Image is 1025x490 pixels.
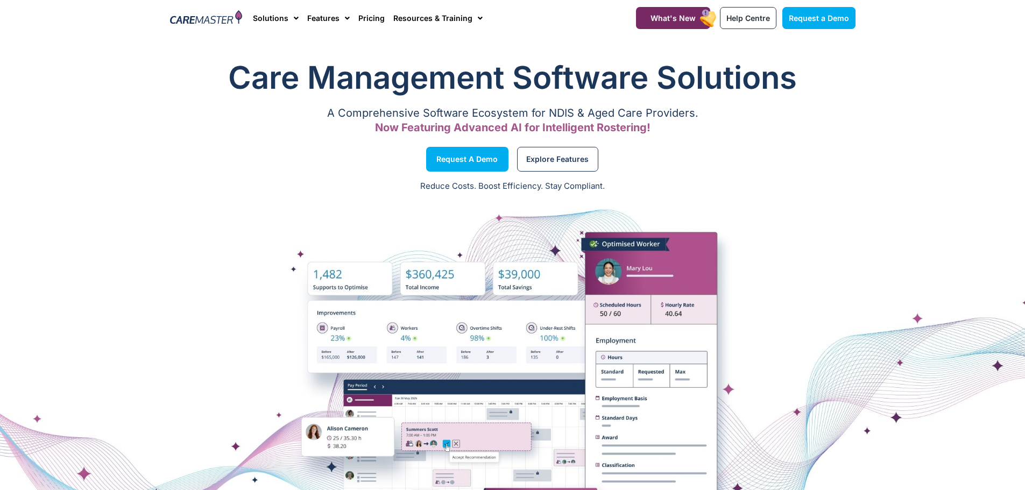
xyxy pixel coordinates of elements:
[170,56,856,99] h1: Care Management Software Solutions
[375,121,651,134] span: Now Featuring Advanced AI for Intelligent Rostering!
[517,147,598,172] a: Explore Features
[651,13,696,23] span: What's New
[426,147,508,172] a: Request a Demo
[720,7,776,29] a: Help Centre
[170,110,856,117] p: A Comprehensive Software Ecosystem for NDIS & Aged Care Providers.
[526,157,589,162] span: Explore Features
[6,180,1019,193] p: Reduce Costs. Boost Efficiency. Stay Compliant.
[782,7,856,29] a: Request a Demo
[636,7,710,29] a: What's New
[436,157,498,162] span: Request a Demo
[789,13,849,23] span: Request a Demo
[726,13,770,23] span: Help Centre
[170,10,243,26] img: CareMaster Logo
